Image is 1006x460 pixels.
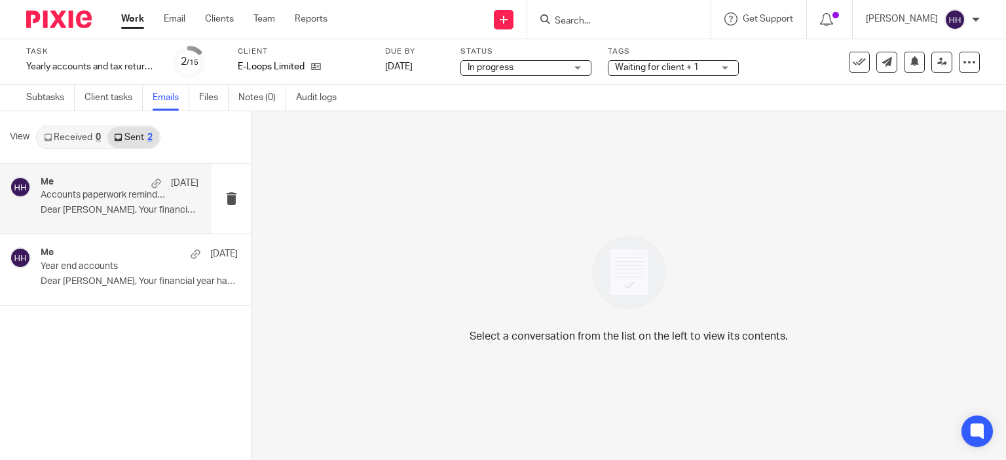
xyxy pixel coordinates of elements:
[553,16,671,27] input: Search
[153,85,189,111] a: Emails
[147,133,153,142] div: 2
[238,46,369,57] label: Client
[26,46,157,57] label: Task
[171,177,198,190] p: [DATE]
[238,60,305,73] p: E-Loops Limited
[238,85,286,111] a: Notes (0)
[866,12,938,26] p: [PERSON_NAME]
[253,12,275,26] a: Team
[41,261,198,272] p: Year end accounts
[107,127,158,148] a: Sent2
[460,46,591,57] label: Status
[385,62,413,71] span: [DATE]
[41,276,238,287] p: Dear [PERSON_NAME], Your financial year has just...
[41,190,167,201] p: Accounts paperwork reminder 1
[295,12,327,26] a: Reports
[608,46,739,57] label: Tags
[41,205,198,216] p: Dear [PERSON_NAME], Your financial year has ended and...
[385,46,444,57] label: Due by
[210,247,238,260] p: [DATE]
[10,177,31,198] img: svg%3E
[205,12,234,26] a: Clients
[468,63,513,72] span: In progress
[470,328,788,344] p: Select a conversation from the list on the left to view its contents.
[37,127,107,148] a: Received0
[199,85,229,111] a: Files
[96,133,101,142] div: 0
[164,12,185,26] a: Email
[743,14,793,24] span: Get Support
[26,60,157,73] div: Yearly accounts and tax return - Automatic - March 2024
[296,85,346,111] a: Audit logs
[84,85,143,111] a: Client tasks
[615,63,699,72] span: Waiting for client + 1
[41,177,54,188] h4: Me
[944,9,965,30] img: svg%3E
[41,247,54,258] h4: Me
[10,247,31,268] img: svg%3E
[187,59,198,66] small: /15
[26,85,75,111] a: Subtasks
[584,227,675,318] img: image
[26,10,92,28] img: Pixie
[10,130,29,144] span: View
[181,54,198,69] div: 2
[26,60,157,73] div: Yearly accounts and tax return - Automatic - [DATE]
[121,12,144,26] a: Work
